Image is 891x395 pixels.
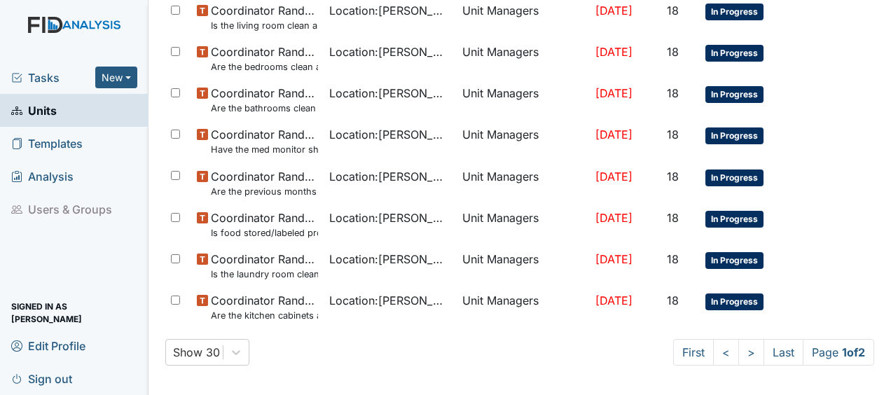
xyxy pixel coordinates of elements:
span: Location : [PERSON_NAME] Loop [329,292,451,309]
nav: task-pagination [673,339,874,366]
span: Coordinator Random Are the previous months Random Inspections completed? [211,168,319,198]
span: [DATE] [595,4,633,18]
span: [DATE] [595,293,633,307]
span: Location : [PERSON_NAME] Loop [329,43,451,60]
span: Location : [PERSON_NAME] Loop [329,85,451,102]
span: Sign out [11,368,72,389]
span: 18 [667,293,679,307]
small: Is food stored/labeled properly? [211,226,319,240]
span: 18 [667,252,679,266]
span: Coordinator Random Are the bedrooms clean and in good repair? [211,43,319,74]
span: Units [11,99,57,121]
td: Unit Managers [457,204,590,245]
span: Location : [PERSON_NAME] Loop [329,168,451,185]
span: [DATE] [595,127,633,141]
td: Unit Managers [457,79,590,120]
td: Unit Managers [457,38,590,79]
span: Coordinator Random Have the med monitor sheets been filled out? [211,126,319,156]
strong: 1 of 2 [842,345,865,359]
span: 18 [667,127,679,141]
span: [DATE] [595,169,633,183]
td: Unit Managers [457,120,590,162]
span: Templates [11,132,83,154]
span: Coordinator Random Is food stored/labeled properly? [211,209,319,240]
span: Edit Profile [11,335,85,356]
span: Coordinator Random Are the kitchen cabinets and floors clean? [211,292,319,322]
small: Are the previous months Random Inspections completed? [211,185,319,198]
a: Tasks [11,69,95,86]
div: Show 30 [173,344,220,361]
span: 18 [667,211,679,225]
span: In Progress [705,252,764,269]
span: 18 [667,45,679,59]
small: Are the kitchen cabinets and floors clean? [211,309,319,322]
span: [DATE] [595,252,633,266]
span: Page [803,339,874,366]
a: < [713,339,739,366]
a: First [673,339,714,366]
span: In Progress [705,211,764,228]
span: Analysis [11,165,74,187]
span: Coordinator Random Are the bathrooms clean and in good repair? [211,85,319,115]
span: Location : [PERSON_NAME] Loop [329,209,451,226]
span: Signed in as [PERSON_NAME] [11,302,137,324]
span: In Progress [705,45,764,62]
small: Are the bedrooms clean and in good repair? [211,60,319,74]
span: Coordinator Random Is the laundry room clean and in good repair? [211,251,319,281]
small: Are the bathrooms clean and in good repair? [211,102,319,115]
span: In Progress [705,4,764,20]
span: Coordinator Random Is the living room clean and in good repair? [211,2,319,32]
a: Last [764,339,803,366]
span: 18 [667,86,679,100]
small: Is the laundry room clean and in good repair? [211,268,319,281]
button: New [95,67,137,88]
span: In Progress [705,127,764,144]
span: Location : [PERSON_NAME] Loop [329,251,451,268]
small: Have the med monitor sheets been filled out? [211,143,319,156]
span: Location : [PERSON_NAME] Loop [329,2,451,19]
a: > [738,339,764,366]
span: In Progress [705,86,764,103]
td: Unit Managers [457,162,590,204]
td: Unit Managers [457,245,590,286]
span: 18 [667,169,679,183]
span: In Progress [705,293,764,310]
span: 18 [667,4,679,18]
small: Is the living room clean and in good repair? [211,19,319,32]
span: [DATE] [595,45,633,59]
span: [DATE] [595,211,633,225]
span: In Progress [705,169,764,186]
td: Unit Managers [457,286,590,328]
span: Location : [PERSON_NAME] Loop [329,126,451,143]
span: [DATE] [595,86,633,100]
